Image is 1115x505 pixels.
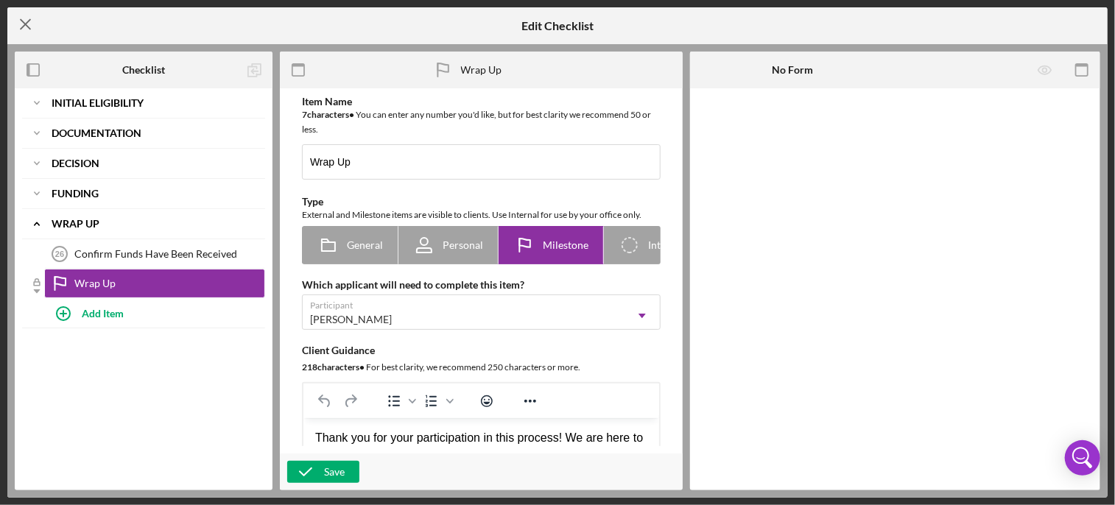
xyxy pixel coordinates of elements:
[44,239,265,269] a: 26Confirm Funds Have Been Received
[74,248,264,260] div: Confirm Funds Have Been Received
[302,208,661,222] div: External and Milestone items are visible to clients. Use Internal for use by your office only.
[443,239,483,251] span: Personal
[518,391,543,412] button: Reveal or hide additional toolbar items
[521,19,594,32] h5: Edit Checklist
[474,391,499,412] button: Emojis
[324,461,345,483] div: Save
[44,269,265,298] a: Wrap Up
[381,391,418,412] div: Bullet list
[122,64,165,76] b: Checklist
[772,64,813,76] b: No Form
[302,361,365,372] b: 218 character s •
[302,107,661,137] div: You can enter any number you'd like, but for best clarity we recommend 50 or less.
[82,299,124,327] div: Add Item
[52,129,141,138] b: Documentation
[419,391,456,412] div: Numbered list
[302,345,661,356] div: Client Guidance
[347,239,383,251] span: General
[302,109,354,120] b: 7 character s •
[543,239,588,251] span: Milestone
[52,99,144,107] b: Initial Eligibility
[55,250,64,258] tspan: 26
[461,64,502,76] div: Wrap Up
[1065,440,1100,476] div: Open Intercom Messenger
[302,196,661,208] div: Type
[52,159,99,168] b: Decision
[648,239,684,251] span: Internal
[52,219,99,228] b: Wrap up
[310,314,392,325] div: [PERSON_NAME]
[74,278,264,289] div: Wrap Up
[44,298,265,328] button: Add Item
[338,391,363,412] button: Redo
[287,461,359,483] button: Save
[302,279,661,291] div: Which applicant will need to complete this item?
[312,391,337,412] button: Undo
[52,189,99,198] b: Funding
[302,96,661,107] div: Item Name
[302,360,661,375] div: For best clarity, we recommend 250 characters or more.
